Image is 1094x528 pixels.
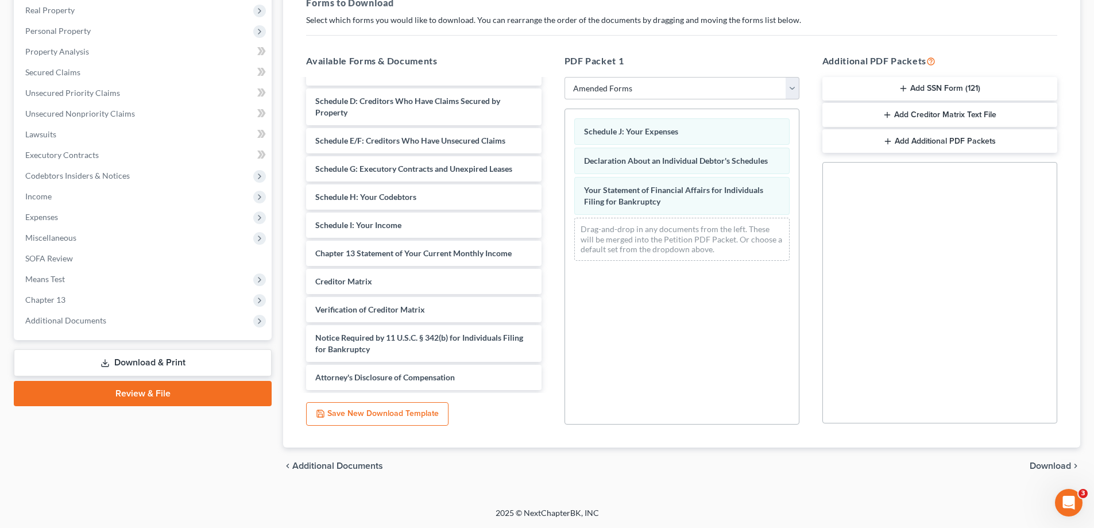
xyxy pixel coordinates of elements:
[25,26,91,36] span: Personal Property
[16,103,272,124] a: Unsecured Nonpriority Claims
[822,77,1057,101] button: Add SSN Form (121)
[25,67,80,77] span: Secured Claims
[25,5,75,15] span: Real Property
[25,171,130,180] span: Codebtors Insiders & Notices
[25,150,99,160] span: Executory Contracts
[25,88,120,98] span: Unsecured Priority Claims
[1078,489,1088,498] span: 3
[1030,461,1080,471] button: Download chevron_right
[584,126,678,136] span: Schedule J: Your Expenses
[1071,461,1080,471] i: chevron_right
[315,248,512,258] span: Chapter 13 Statement of Your Current Monthly Income
[584,185,763,206] span: Your Statement of Financial Affairs for Individuals Filing for Bankruptcy
[306,54,541,68] h5: Available Forms & Documents
[283,461,292,471] i: chevron_left
[315,96,500,117] span: Schedule D: Creditors Who Have Claims Secured by Property
[315,372,455,382] span: Attorney's Disclosure of Compensation
[306,402,449,426] button: Save New Download Template
[16,124,272,145] a: Lawsuits
[16,62,272,83] a: Secured Claims
[315,276,372,286] span: Creditor Matrix
[16,83,272,103] a: Unsecured Priority Claims
[14,349,272,376] a: Download & Print
[315,333,523,354] span: Notice Required by 11 U.S.C. § 342(b) for Individuals Filing for Bankruptcy
[25,109,135,118] span: Unsecured Nonpriority Claims
[822,54,1057,68] h5: Additional PDF Packets
[283,461,383,471] a: chevron_left Additional Documents
[16,41,272,62] a: Property Analysis
[822,129,1057,153] button: Add Additional PDF Packets
[25,315,106,325] span: Additional Documents
[25,212,58,222] span: Expenses
[822,103,1057,127] button: Add Creditor Matrix Text File
[315,305,425,314] span: Verification of Creditor Matrix
[1055,489,1083,517] iframe: Intercom live chat
[574,218,790,261] div: Drag-and-drop in any documents from the left. These will be merged into the Petition PDF Packet. ...
[25,253,73,263] span: SOFA Review
[584,156,768,165] span: Declaration About an Individual Debtor's Schedules
[25,233,76,242] span: Miscellaneous
[14,381,272,406] a: Review & File
[565,54,799,68] h5: PDF Packet 1
[25,47,89,56] span: Property Analysis
[220,507,875,528] div: 2025 © NextChapterBK, INC
[1030,461,1071,471] span: Download
[16,145,272,165] a: Executory Contracts
[25,129,56,139] span: Lawsuits
[16,248,272,269] a: SOFA Review
[315,164,512,174] span: Schedule G: Executory Contracts and Unexpired Leases
[315,68,482,78] span: Schedule C: The Property You Claim as Exempt
[25,274,65,284] span: Means Test
[315,220,401,230] span: Schedule I: Your Income
[25,191,52,201] span: Income
[315,136,505,145] span: Schedule E/F: Creditors Who Have Unsecured Claims
[315,192,416,202] span: Schedule H: Your Codebtors
[292,461,383,471] span: Additional Documents
[306,14,1057,26] p: Select which forms you would like to download. You can rearrange the order of the documents by dr...
[25,295,65,305] span: Chapter 13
